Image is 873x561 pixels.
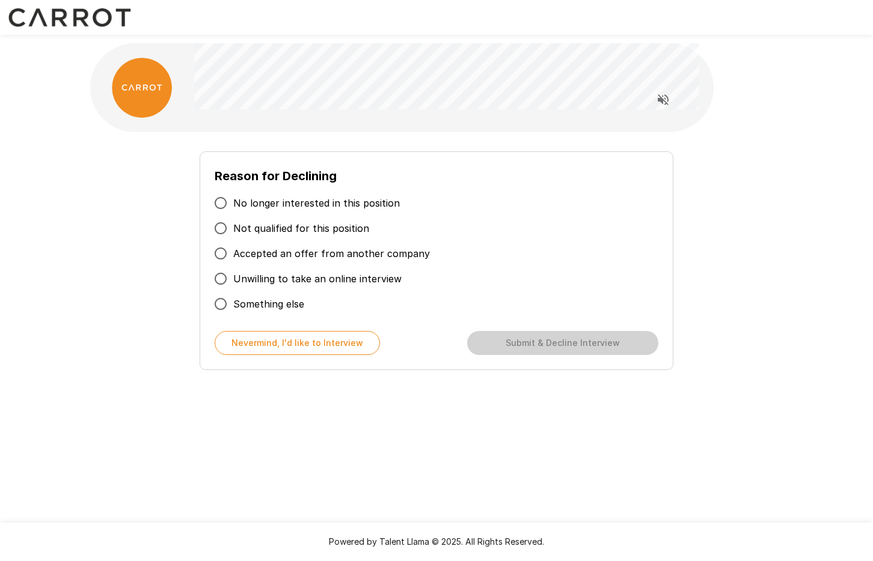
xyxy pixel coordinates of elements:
span: No longer interested in this position [233,196,400,210]
img: carrot_logo.png [112,58,172,118]
span: Accepted an offer from another company [233,246,430,261]
span: Something else [233,297,304,311]
span: Not qualified for this position [233,221,369,235]
button: Read questions aloud [651,88,675,112]
p: Powered by Talent Llama © 2025. All Rights Reserved. [14,536,859,548]
b: Reason for Declining [215,169,337,183]
button: Nevermind, I'd like to Interview [215,331,380,355]
span: Unwilling to take an online interview [233,271,402,286]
